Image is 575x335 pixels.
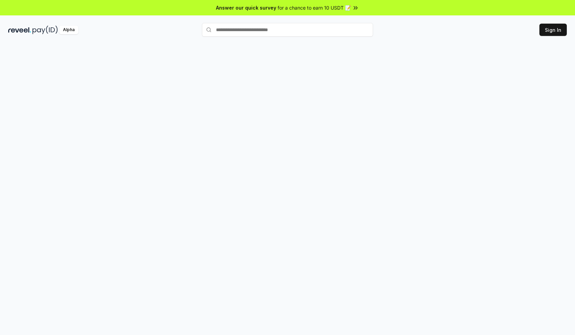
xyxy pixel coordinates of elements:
[59,26,78,34] div: Alpha
[216,4,276,11] span: Answer our quick survey
[8,26,31,34] img: reveel_dark
[33,26,58,34] img: pay_id
[278,4,351,11] span: for a chance to earn 10 USDT 📝
[539,24,567,36] button: Sign In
